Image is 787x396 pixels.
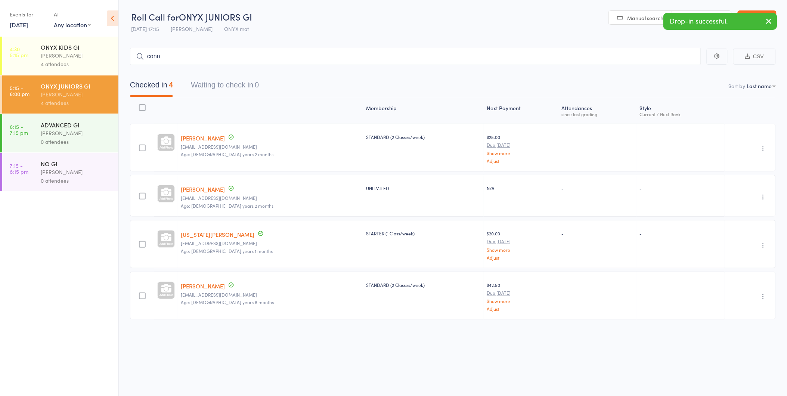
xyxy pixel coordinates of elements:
[363,100,484,120] div: Membership
[41,60,112,68] div: 4 attendees
[10,85,30,97] time: 5:15 - 6:00 pm
[487,255,555,260] a: Adjust
[2,75,118,114] a: 5:15 -6:00 pmONYX JUNIORS GI[PERSON_NAME]4 attendees
[487,158,555,163] a: Adjust
[561,185,633,191] div: -
[41,129,112,137] div: [PERSON_NAME]
[169,81,173,89] div: 4
[366,230,481,236] div: STARTER (1 Class/week)
[561,282,633,288] div: -
[131,10,179,23] span: Roll Call for
[561,112,633,117] div: since last grading
[487,142,555,148] small: Due [DATE]
[640,282,722,288] div: -
[181,195,360,201] small: peterhitchenre@gmail.com
[637,100,725,120] div: Style
[487,151,555,155] a: Show more
[181,292,360,297] small: nsingh0005@hotmail.com
[131,25,159,33] span: [DATE] 17:15
[10,46,28,58] time: 4:30 - 5:15 pm
[179,10,252,23] span: ONYX JUNIORS GI
[54,21,91,29] div: Any location
[2,114,118,152] a: 6:15 -7:15 pmADVANCED GI[PERSON_NAME]0 attendees
[181,134,225,142] a: [PERSON_NAME]
[640,230,722,236] div: -
[640,112,722,117] div: Current / Next Rank
[41,51,112,60] div: [PERSON_NAME]
[10,163,28,174] time: 7:15 - 8:15 pm
[10,21,28,29] a: [DATE]
[224,25,249,33] span: ONYX mat
[181,202,273,209] span: Age: [DEMOGRAPHIC_DATA] years 2 months
[558,100,636,120] div: Atten­dances
[181,282,225,290] a: [PERSON_NAME]
[41,137,112,146] div: 0 attendees
[41,160,112,168] div: NO GI
[181,299,274,305] span: Age: [DEMOGRAPHIC_DATA] years 8 months
[366,185,481,191] div: UNLIMITED
[487,185,555,191] div: N/A
[41,99,112,107] div: 4 attendees
[2,153,118,191] a: 7:15 -8:15 pmNO GI[PERSON_NAME]0 attendees
[181,185,225,193] a: [PERSON_NAME]
[738,10,777,25] a: Exit roll call
[2,37,118,75] a: 4:30 -5:15 pmONYX KIDS GI[PERSON_NAME]4 attendees
[130,48,701,65] input: Search by name
[366,134,481,140] div: STANDARD (2 Classes/week)
[41,176,112,185] div: 0 attendees
[487,239,555,244] small: Due [DATE]
[366,282,481,288] div: STANDARD (2 Classes/week)
[181,151,273,157] span: Age: [DEMOGRAPHIC_DATA] years 2 months
[41,90,112,99] div: [PERSON_NAME]
[747,82,772,90] div: Last name
[487,306,555,311] a: Adjust
[487,230,555,260] div: $20.00
[181,248,273,254] span: Age: [DEMOGRAPHIC_DATA] years 1 months
[487,247,555,252] a: Show more
[484,100,558,120] div: Next Payment
[487,282,555,311] div: $42.50
[41,168,112,176] div: [PERSON_NAME]
[10,8,46,21] div: Events for
[54,8,91,21] div: At
[255,81,259,89] div: 0
[41,43,112,51] div: ONYX KIDS GI
[181,241,360,246] small: Belle_robertson@hotmail.com
[191,77,259,97] button: Waiting to check in0
[181,144,360,149] small: annaceroni@gmail.com
[41,82,112,90] div: ONYX JUNIORS GI
[663,13,777,30] div: Drop-in successful.
[41,121,112,129] div: ADVANCED GI
[640,185,722,191] div: -
[171,25,213,33] span: [PERSON_NAME]
[487,290,555,296] small: Due [DATE]
[487,298,555,303] a: Show more
[561,134,633,140] div: -
[10,124,28,136] time: 6:15 - 7:15 pm
[628,14,664,22] span: Manual search
[733,49,776,65] button: CSV
[640,134,722,140] div: -
[561,230,633,236] div: -
[487,134,555,163] div: $25.00
[729,82,746,90] label: Sort by
[181,231,254,238] a: [US_STATE][PERSON_NAME]
[130,77,173,97] button: Checked in4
